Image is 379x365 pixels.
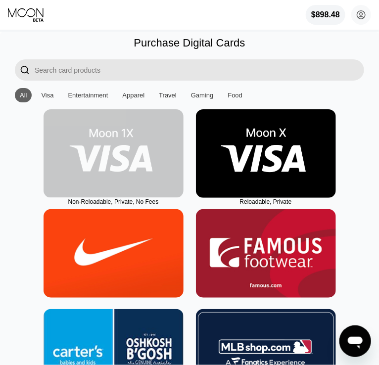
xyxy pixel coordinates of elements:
[186,88,219,102] div: Gaming
[63,88,113,102] div: Entertainment
[159,91,177,99] div: Travel
[20,64,30,76] div: 
[339,325,371,357] iframe: 启动消息传送窗口的按钮
[41,91,53,99] div: Visa
[68,91,108,99] div: Entertainment
[122,91,144,99] div: Apparel
[35,59,364,81] input: Search card products
[191,91,214,99] div: Gaming
[134,37,245,49] div: Purchase Digital Cards
[20,91,27,99] div: All
[196,198,336,205] div: Reloadable, Private
[15,59,35,81] div: 
[44,198,184,205] div: Non-Reloadable, Private, No Fees
[311,10,340,19] div: $898.48
[154,88,182,102] div: Travel
[228,91,242,99] div: Food
[306,5,345,25] div: $898.48
[36,88,58,102] div: Visa
[223,88,247,102] div: Food
[15,88,32,102] div: All
[117,88,149,102] div: Apparel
